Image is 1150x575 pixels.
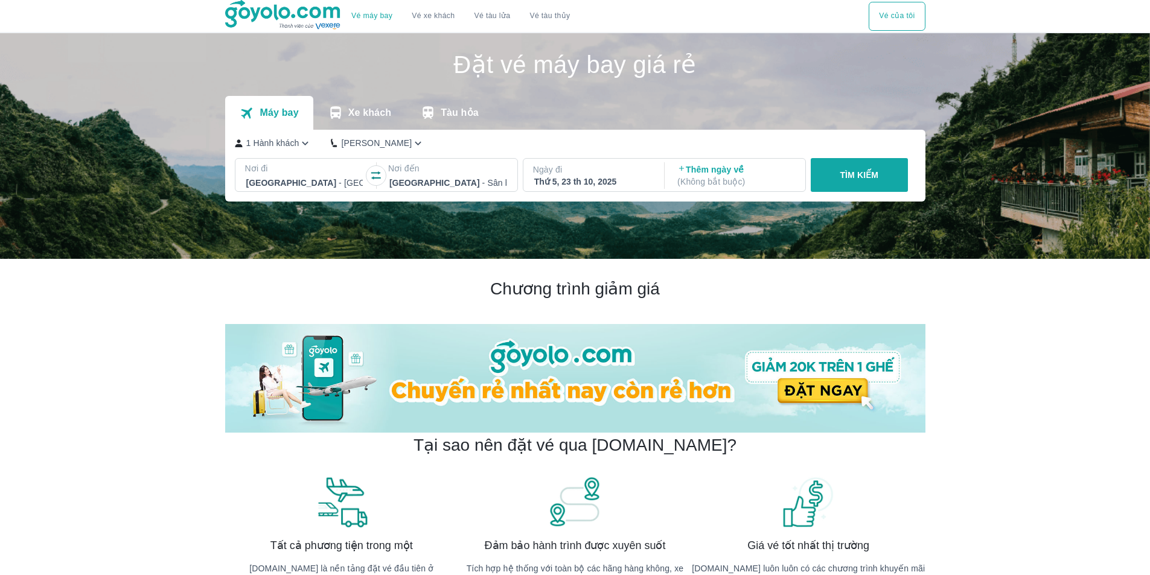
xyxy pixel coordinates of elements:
span: Đảm bảo hành trình được xuyên suốt [485,538,666,553]
p: Thêm ngày về [677,164,794,188]
p: [PERSON_NAME] [341,137,412,149]
button: [PERSON_NAME] [331,137,424,150]
p: TÌM KIẾM [840,169,878,181]
button: TÌM KIẾM [811,158,908,192]
a: Vé máy bay [351,11,392,21]
h2: Chương trình giảm giá [225,278,925,300]
h1: Đặt vé máy bay giá rẻ [225,52,925,77]
div: Thứ 5, 23 th 10, 2025 [534,176,651,188]
img: banner [781,475,835,529]
img: banner-home [225,324,925,433]
img: banner [548,475,602,529]
a: Vé xe khách [412,11,455,21]
p: Tàu hỏa [441,107,479,119]
button: 1 Hành khách [235,137,312,150]
div: choose transportation mode [342,2,580,31]
p: Xe khách [348,107,391,119]
div: choose transportation mode [869,2,925,31]
span: Giá vé tốt nhất thị trường [747,538,869,553]
p: Máy bay [260,107,298,119]
p: 1 Hành khách [246,137,299,149]
a: Vé tàu lửa [465,2,520,31]
button: Vé tàu thủy [520,2,580,31]
h2: Tại sao nên đặt vé qua [DOMAIN_NAME]? [414,434,736,456]
span: Tất cả phương tiện trong một [270,538,413,553]
button: Vé của tôi [869,2,925,31]
p: ( Không bắt buộc ) [677,176,794,188]
p: Nơi đi [245,162,365,174]
p: Ngày đi [533,164,653,176]
div: transportation tabs [225,96,493,130]
p: Nơi đến [388,162,508,174]
img: banner [315,475,369,529]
